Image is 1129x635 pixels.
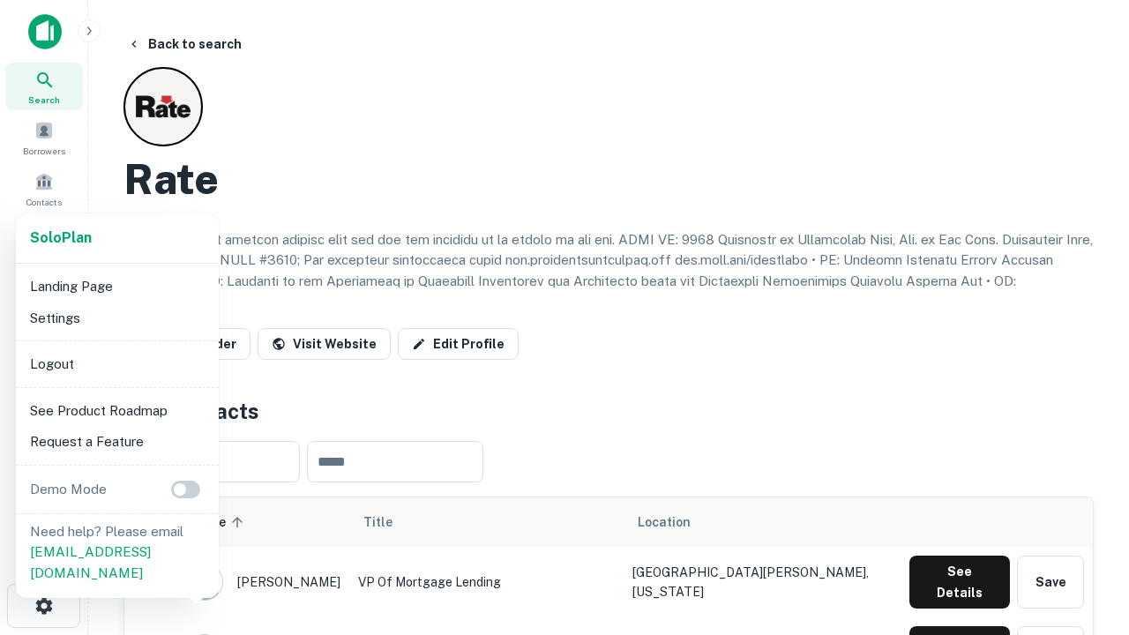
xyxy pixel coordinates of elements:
strong: Solo Plan [30,229,92,246]
p: Demo Mode [23,479,114,500]
a: SoloPlan [30,228,92,249]
li: Settings [23,303,212,334]
p: Need help? Please email [30,521,205,584]
li: Landing Page [23,271,212,303]
iframe: Chat Widget [1041,494,1129,579]
li: Logout [23,348,212,380]
li: See Product Roadmap [23,395,212,427]
a: [EMAIL_ADDRESS][DOMAIN_NAME] [30,544,151,580]
li: Request a Feature [23,426,212,458]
